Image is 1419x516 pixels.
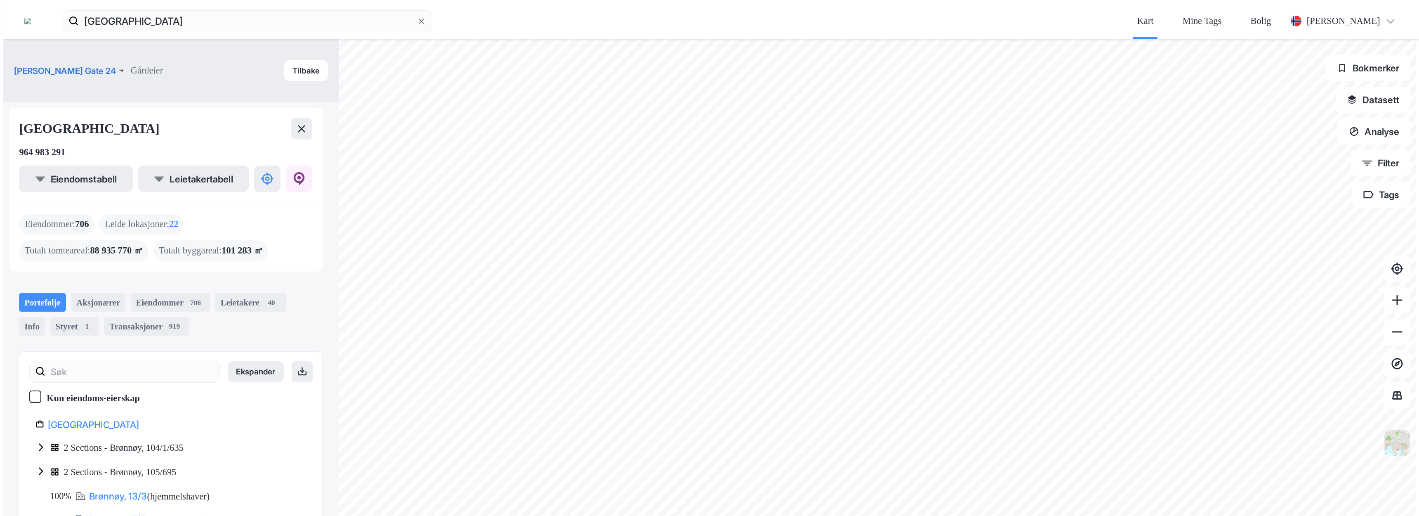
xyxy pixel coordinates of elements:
div: Kart [1137,13,1154,29]
div: Styret [50,317,99,336]
div: Leide lokasjoner : [99,214,184,235]
div: Transaksjoner [104,317,189,336]
button: Datasett [1336,87,1410,113]
div: 919 [165,320,184,333]
div: 964 983 291 [19,144,65,160]
span: 706 [75,216,89,232]
button: Ekspander [228,361,284,382]
div: 706 [186,296,205,309]
span: 88 935 770 ㎡ [90,243,143,258]
input: Søk [45,358,219,385]
div: Kun eiendoms-eierskap [47,391,140,406]
div: Eiendommer : [19,214,94,235]
iframe: Chat Widget [1378,476,1419,516]
button: Analyse [1338,118,1411,144]
button: Leietakertabell [138,166,249,192]
div: Mine Tags [1183,13,1221,29]
span: 101 283 ㎡ [222,243,263,258]
span: 22 [169,216,178,232]
a: Brønnøy, 13/3 [89,490,147,502]
div: Portefølje [19,293,66,312]
div: 40 [262,296,280,309]
button: Eiendomstabell [19,166,132,192]
div: Leietakere [215,293,286,312]
div: Totalt byggareal : [153,240,268,261]
button: Bokmerker [1326,55,1410,81]
div: Info [19,317,45,336]
div: [GEOGRAPHIC_DATA] [19,118,162,139]
div: Totalt tomteareal : [19,240,148,261]
div: Aksjonærer [71,293,126,312]
div: 2 Sections - Brønnøy, 105/695 [64,464,177,480]
div: ( hjemmelshaver ) [89,488,210,504]
div: 100% [50,488,71,504]
button: Filter [1351,150,1411,176]
img: Z [1383,429,1411,457]
img: logo.a4113a55bc3d86da70a041830d287a7e.svg [24,18,31,24]
div: Gårdeier [131,63,163,78]
div: Kontrollprogram for chat [1378,476,1419,516]
input: Søk på adresse, matrikkel, gårdeiere, leietakere eller personer [79,8,416,34]
button: Tilbake [284,60,328,81]
div: [PERSON_NAME] [1307,13,1380,29]
div: Eiendommer [131,293,210,312]
a: [GEOGRAPHIC_DATA] [48,419,139,430]
button: Tags [1352,182,1410,208]
div: 2 Sections - Brønnøy, 104/1/635 [64,440,184,456]
div: 1 [80,320,94,333]
button: [PERSON_NAME] Gate 24 [14,64,119,77]
div: Bolig [1251,13,1271,29]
